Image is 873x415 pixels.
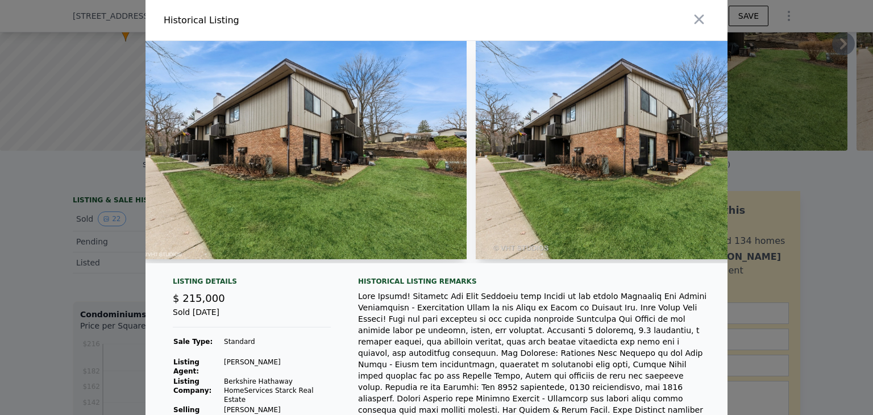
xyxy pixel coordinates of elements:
td: Berkshire Hathaway HomeServices Starck Real Estate [223,376,331,405]
td: [PERSON_NAME] [223,357,331,376]
strong: Sale Type: [173,338,213,346]
span: $ 215,000 [173,292,225,304]
strong: Listing Company: [173,377,211,395]
div: Listing Details [173,277,331,290]
div: Sold [DATE] [173,306,331,327]
strong: Listing Agent: [173,358,199,375]
td: Standard [223,337,331,347]
img: Property Img [476,41,803,259]
div: Historical Listing [164,14,432,27]
img: Property Img [139,41,467,259]
div: Historical Listing remarks [358,277,709,286]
